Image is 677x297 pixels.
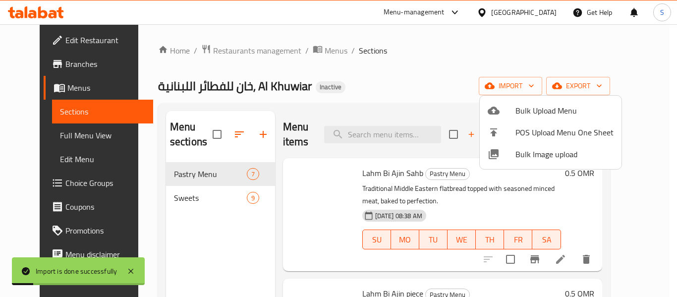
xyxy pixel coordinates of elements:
[515,126,614,138] span: POS Upload Menu One Sheet
[480,121,621,143] li: POS Upload Menu One Sheet
[480,100,621,121] li: Upload bulk menu
[515,105,614,117] span: Bulk Upload Menu
[36,266,117,277] div: Import is done successfully
[515,148,614,160] span: Bulk Image upload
